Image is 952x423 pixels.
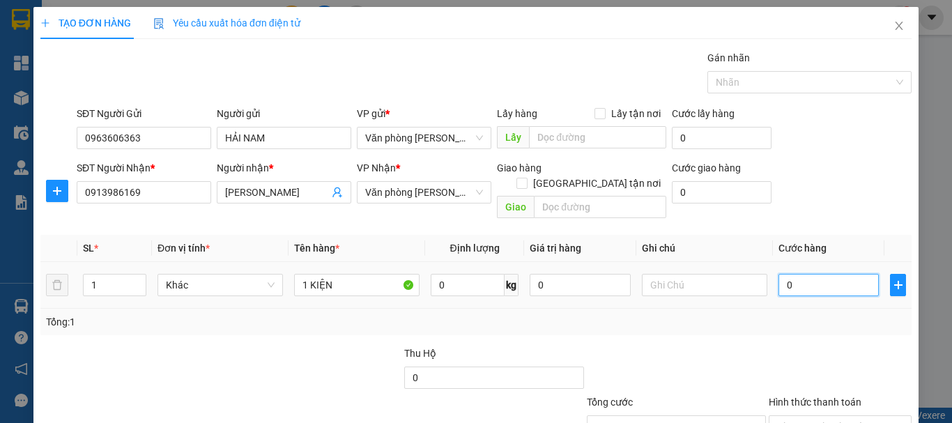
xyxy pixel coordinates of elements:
span: SL [83,243,94,254]
div: SĐT Người Nhận [77,160,211,176]
div: Người nhận [217,160,351,176]
button: Close [880,7,919,46]
th: Ghi chú [636,235,773,262]
div: VP gửi [357,106,491,121]
span: Văn phòng Tắc Vân [365,128,483,148]
span: Tên hàng [294,243,339,254]
input: Dọc đường [534,196,666,218]
span: close [893,20,905,31]
span: Lấy tận nơi [606,106,666,121]
input: Dọc đường [529,126,666,148]
span: Giao [497,196,534,218]
span: plus [40,18,50,28]
input: Cước giao hàng [672,181,771,203]
span: Lấy hàng [497,108,537,119]
label: Gán nhãn [707,52,750,63]
span: user-add [332,187,343,198]
span: [GEOGRAPHIC_DATA] tận nơi [528,176,666,191]
span: Tổng cước [587,397,633,408]
input: Ghi Chú [642,274,767,296]
input: Cước lấy hàng [672,127,771,149]
span: TẠO ĐƠN HÀNG [40,17,131,29]
span: Khác [166,275,275,295]
span: kg [505,274,519,296]
label: Cước lấy hàng [672,108,735,119]
span: Yêu cầu xuất hóa đơn điện tử [153,17,300,29]
button: delete [46,274,68,296]
span: Giá trị hàng [530,243,581,254]
input: 0 [530,274,630,296]
span: Định lượng [450,243,499,254]
span: Thu Hộ [404,348,436,359]
input: VD: Bàn, Ghế [294,274,420,296]
img: icon [153,18,164,29]
button: plus [46,180,68,202]
label: Hình thức thanh toán [769,397,861,408]
span: plus [891,279,905,291]
div: SĐT Người Gửi [77,106,211,121]
span: Đơn vị tính [158,243,210,254]
span: plus [47,185,68,197]
span: VP Nhận [357,162,396,174]
label: Cước giao hàng [672,162,741,174]
div: Tổng: 1 [46,314,369,330]
span: Giao hàng [497,162,542,174]
button: plus [890,274,906,296]
span: Cước hàng [778,243,827,254]
span: Văn phòng Hồ Chí Minh [365,182,483,203]
span: Lấy [497,126,529,148]
div: Người gửi [217,106,351,121]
